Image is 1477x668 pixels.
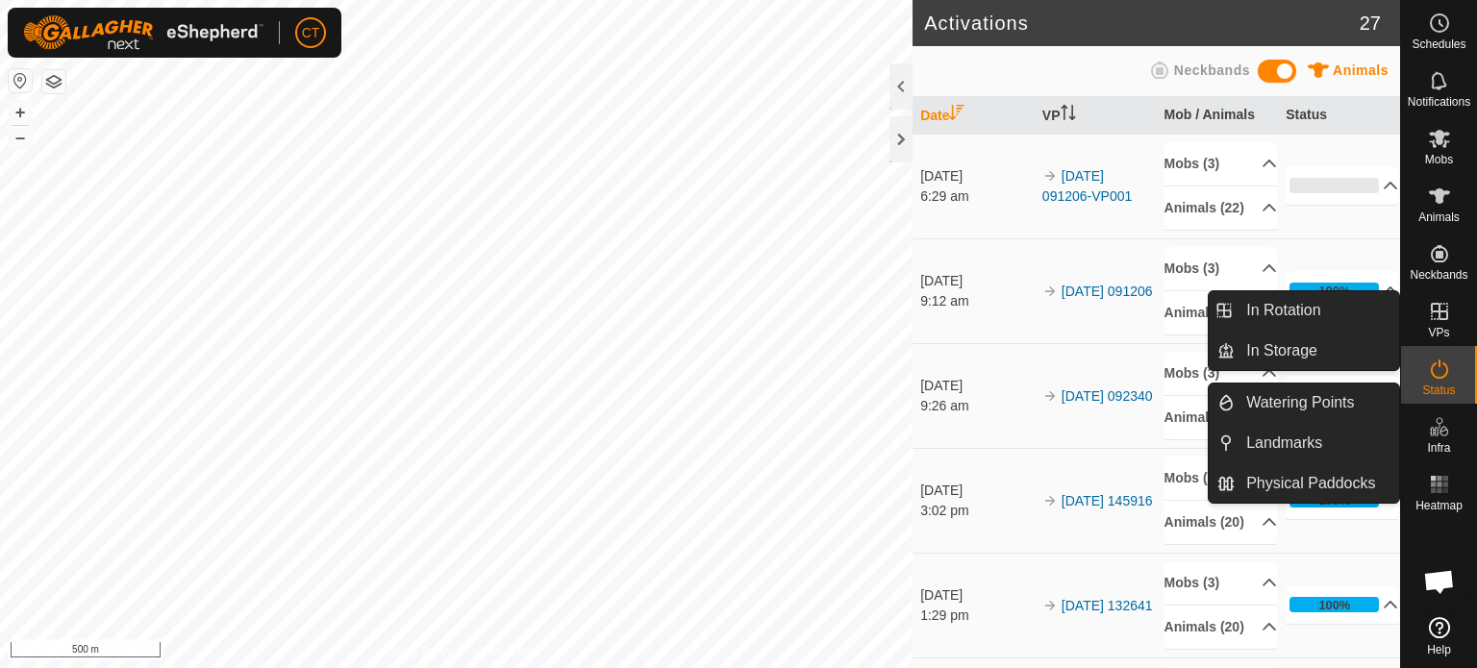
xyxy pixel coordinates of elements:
[1042,388,1058,404] img: arrow
[920,186,1033,207] div: 6:29 am
[381,643,453,660] a: Privacy Policy
[1286,376,1398,414] p-accordion-header: 100%
[9,101,32,124] button: +
[1286,271,1398,309] p-accordion-header: 100%
[1422,384,1455,396] span: Status
[920,481,1033,501] div: [DATE]
[1042,284,1058,299] img: arrow
[1042,168,1132,204] a: [DATE] 091206-VP001
[920,291,1033,311] div: 9:12 am
[1174,62,1250,78] span: Neckbands
[1062,284,1153,299] a: [DATE] 091206
[920,501,1033,521] div: 3:02 pm
[1289,178,1379,193] div: 0%
[920,376,1033,396] div: [DATE]
[1042,493,1058,508] img: arrow
[924,12,1360,35] h2: Activations
[1235,332,1399,370] a: In Storage
[302,23,320,43] span: CT
[1427,442,1450,454] span: Infra
[1035,97,1157,135] th: VP
[1360,9,1381,37] span: 27
[1164,352,1277,395] p-accordion-header: Mobs (3)
[1062,493,1153,508] a: [DATE] 145916
[1411,553,1468,610] a: Open chat
[920,271,1033,291] div: [DATE]
[1289,597,1379,612] div: 100%
[1062,388,1153,404] a: [DATE] 092340
[1062,598,1153,613] a: [DATE] 132641
[1333,62,1389,78] span: Animals
[1164,186,1277,230] p-accordion-header: Animals (22)
[42,70,65,93] button: Map Layers
[920,166,1033,186] div: [DATE]
[1246,339,1317,362] span: In Storage
[1042,598,1058,613] img: arrow
[1209,291,1399,330] li: In Rotation
[1401,609,1477,663] a: Help
[1286,585,1398,624] p-accordion-header: 100%
[9,69,32,92] button: Reset Map
[1246,391,1354,414] span: Watering Points
[1164,247,1277,290] p-accordion-header: Mobs (3)
[1428,327,1449,338] span: VPs
[1408,96,1470,108] span: Notifications
[1418,211,1460,223] span: Animals
[9,126,32,149] button: –
[1412,38,1465,50] span: Schedules
[1164,142,1277,186] p-accordion-header: Mobs (3)
[1157,97,1279,135] th: Mob / Animals
[1164,606,1277,649] p-accordion-header: Animals (20)
[1427,644,1451,656] span: Help
[1235,424,1399,462] a: Landmarks
[1246,299,1320,322] span: In Rotation
[1318,596,1350,614] div: 100%
[1235,464,1399,503] a: Physical Paddocks
[1209,464,1399,503] li: Physical Paddocks
[949,108,964,123] p-sorticon: Activate to sort
[23,15,263,50] img: Gallagher Logo
[1209,424,1399,462] li: Landmarks
[1415,500,1463,511] span: Heatmap
[1425,154,1453,165] span: Mobs
[1235,291,1399,330] a: In Rotation
[1042,168,1058,184] img: arrow
[1164,561,1277,605] p-accordion-header: Mobs (3)
[920,585,1033,606] div: [DATE]
[1164,291,1277,334] p-accordion-header: Animals (22)
[1164,396,1277,439] p-accordion-header: Animals (20)
[1286,166,1398,205] p-accordion-header: 0%
[1235,383,1399,422] a: Watering Points
[1410,269,1467,281] span: Neckbands
[1278,97,1400,135] th: Status
[1289,283,1379,298] div: 100%
[1061,108,1076,123] p-sorticon: Activate to sort
[1164,457,1277,500] p-accordion-header: Mobs (3)
[1209,383,1399,422] li: Watering Points
[913,97,1035,135] th: Date
[920,606,1033,626] div: 1:29 pm
[475,643,532,660] a: Contact Us
[1246,432,1322,455] span: Landmarks
[1209,332,1399,370] li: In Storage
[1164,501,1277,544] p-accordion-header: Animals (20)
[920,396,1033,416] div: 9:26 am
[1246,472,1375,495] span: Physical Paddocks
